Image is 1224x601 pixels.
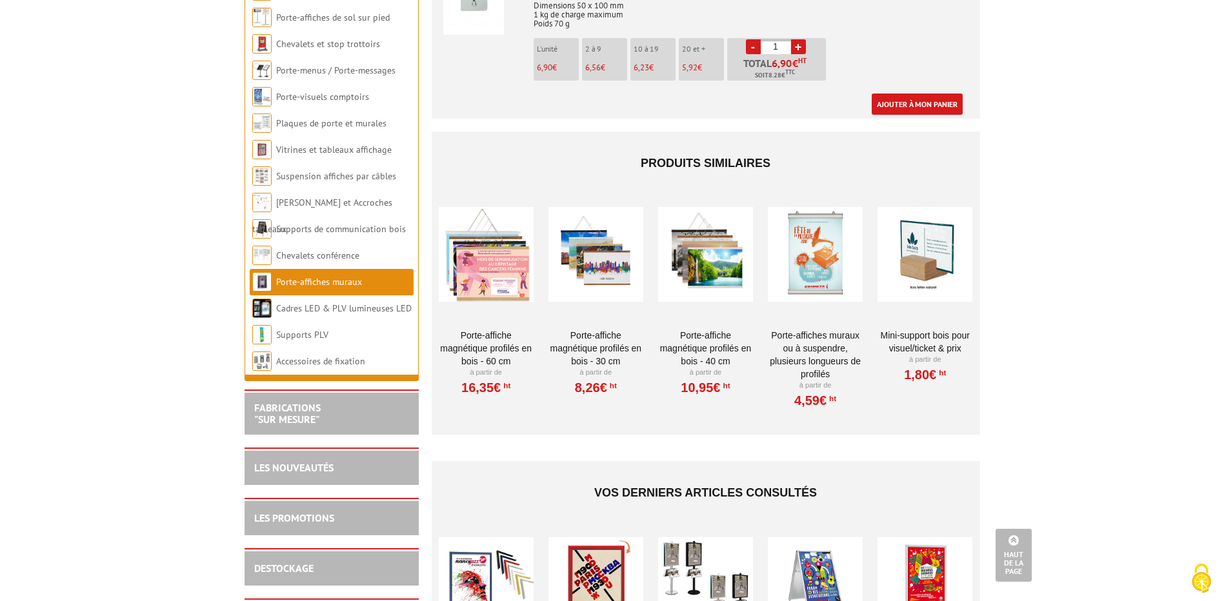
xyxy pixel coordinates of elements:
a: Cadres LED & PLV lumineuses LED [276,302,412,314]
p: 20 et + [682,44,724,54]
a: DESTOCKAGE [254,562,314,575]
a: LES PROMOTIONS [254,511,334,524]
span: 6,23 [634,62,649,73]
p: 2 à 9 [585,44,627,54]
a: - [746,39,761,54]
a: Haut de la page [996,529,1032,582]
span: 6,90 [537,62,552,73]
p: € [537,63,579,72]
span: Vos derniers articles consultés [594,486,817,499]
a: Accessoires de fixation [276,355,365,367]
p: € [682,63,724,72]
p: € [585,63,627,72]
a: 4,59€HT [794,397,836,404]
span: 8.28 [768,70,781,81]
a: Suspension affiches par câbles [276,170,396,182]
p: 10 à 19 [634,44,676,54]
img: Vitrines et tableaux affichage [252,140,272,159]
img: Cookies (fenêtre modale) [1185,562,1218,595]
sup: HT [798,56,807,65]
a: PORTE-AFFICHE MAGNÉTIQUE PROFILÉS EN BOIS - 40 cm [658,329,753,368]
sup: HT [721,381,730,390]
span: Produits similaires [641,157,770,170]
img: Supports PLV [252,325,272,344]
a: 8,26€HT [575,384,617,391]
p: € [634,63,676,72]
img: Suspension affiches par câbles [252,166,272,186]
a: Supports PLV [276,329,328,340]
img: Accessoires de fixation [252,351,272,371]
img: Chevalets conférence [252,246,272,265]
img: Chevalets et stop trottoirs [252,34,272,54]
p: Total [730,58,826,81]
img: Cimaises et Accroches tableaux [252,193,272,212]
a: PORTE-AFFICHE MAGNÉTIQUE PROFILÉS EN BOIS - 30 cm [548,329,643,368]
p: À partir de [878,355,972,365]
p: À partir de [658,368,753,378]
a: Mini-support bois pour visuel/ticket & prix [878,329,972,355]
sup: HT [607,381,617,390]
span: € [772,58,807,68]
a: Chevalets conférence [276,250,359,261]
span: 6,56 [585,62,601,73]
img: Porte-visuels comptoirs [252,87,272,106]
sup: HT [501,381,510,390]
p: À partir de [439,368,534,378]
a: Ajouter à mon panier [872,94,963,115]
p: À partir de [548,368,643,378]
button: Cookies (fenêtre modale) [1179,557,1224,601]
img: Porte-affiches de sol sur pied [252,8,272,27]
a: Porte-visuels comptoirs [276,91,369,103]
a: PORTE-AFFICHE MAGNÉTIQUE PROFILÉS EN BOIS - 60 cm [439,329,534,368]
a: Plaques de porte et murales [276,117,386,129]
a: [PERSON_NAME] et Accroches tableaux [252,197,392,235]
span: Soit € [755,70,795,81]
a: Vitrines et tableaux affichage [276,144,392,155]
a: Supports de communication bois [276,223,406,235]
a: Chevalets et stop trottoirs [276,38,380,50]
p: À partir de [768,380,863,391]
span: 5,92 [682,62,697,73]
a: 10,95€HT [681,384,730,391]
a: Porte-affiches muraux [276,276,362,288]
sup: HT [827,394,836,403]
a: + [791,39,806,54]
a: 16,35€HT [461,384,510,391]
img: Plaques de porte et murales [252,113,272,133]
a: Porte-affiches muraux ou à suspendre, plusieurs longueurs de profilés [768,329,863,380]
a: FABRICATIONS"Sur Mesure" [254,401,321,426]
img: Porte-affiches muraux [252,272,272,291]
a: 1,80€HT [904,371,946,379]
img: Porte-menus / Porte-messages [252,61,272,80]
span: 6,90 [772,58,792,68]
a: LES NOUVEAUTÉS [254,461,334,474]
img: Cadres LED & PLV lumineuses LED [252,299,272,318]
a: Porte-affiches de sol sur pied [276,12,390,23]
a: Porte-menus / Porte-messages [276,64,396,76]
sup: HT [936,368,946,377]
sup: TTC [785,68,795,75]
p: L'unité [537,44,579,54]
